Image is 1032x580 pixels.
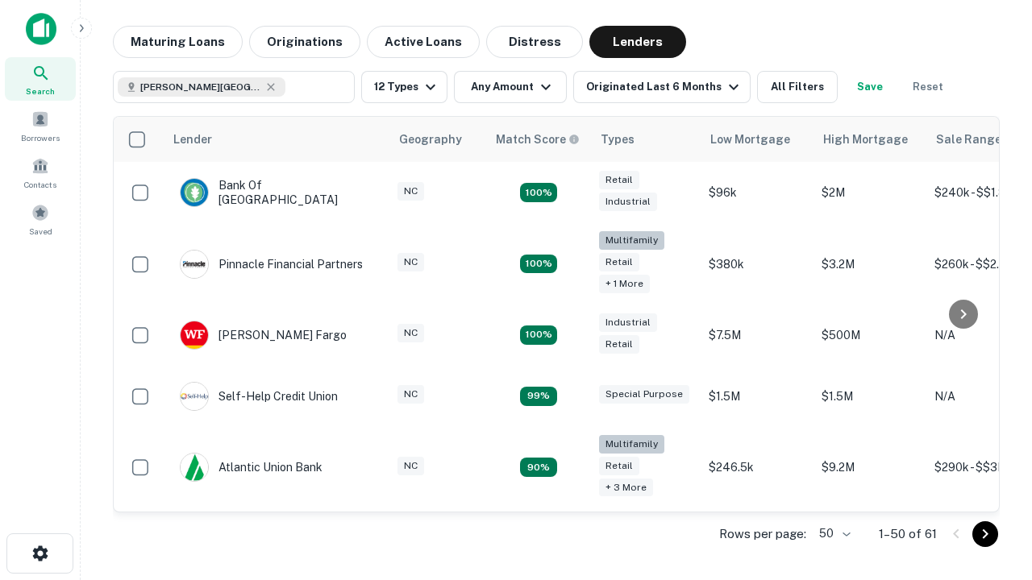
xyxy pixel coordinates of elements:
[844,71,896,103] button: Save your search to get updates of matches that match your search criteria.
[21,131,60,144] span: Borrowers
[389,117,486,162] th: Geography
[181,321,208,349] img: picture
[180,178,373,207] div: Bank Of [GEOGRAPHIC_DATA]
[5,57,76,101] a: Search
[814,366,926,427] td: $1.5M
[599,478,653,497] div: + 3 more
[701,162,814,223] td: $96k
[599,171,639,189] div: Retail
[249,26,360,58] button: Originations
[397,457,424,475] div: NC
[520,255,557,274] div: Matching Properties: 20, hasApolloMatch: undefined
[180,382,338,411] div: Self-help Credit Union
[710,130,790,149] div: Low Mortgage
[486,117,591,162] th: Capitalize uses an advanced AI algorithm to match your search with the best lender. The match sco...
[397,182,424,201] div: NC
[591,117,701,162] th: Types
[181,383,208,410] img: picture
[496,130,580,148] div: Capitalize uses an advanced AI algorithm to match your search with the best lender. The match sco...
[599,457,639,475] div: Retail
[113,26,243,58] button: Maturing Loans
[601,130,635,149] div: Types
[902,71,954,103] button: Reset
[180,321,347,350] div: [PERSON_NAME] Fargo
[496,130,576,148] h6: Match Score
[701,117,814,162] th: Low Mortgage
[520,325,557,345] div: Matching Properties: 14, hasApolloMatch: undefined
[573,71,751,103] button: Originated Last 6 Months
[5,151,76,194] a: Contacts
[936,130,1001,149] div: Sale Range
[5,197,76,241] a: Saved
[879,524,937,544] p: 1–50 of 61
[5,104,76,147] a: Borrowers
[599,275,650,293] div: + 1 more
[180,250,363,279] div: Pinnacle Financial Partners
[599,231,664,250] div: Multifamily
[29,225,52,238] span: Saved
[814,223,926,304] td: $3.2M
[181,251,208,278] img: picture
[486,26,583,58] button: Distress
[520,458,557,477] div: Matching Properties: 10, hasApolloMatch: undefined
[599,335,639,354] div: Retail
[361,71,447,103] button: 12 Types
[520,387,557,406] div: Matching Properties: 11, hasApolloMatch: undefined
[813,522,853,545] div: 50
[599,385,689,404] div: Special Purpose
[164,117,389,162] th: Lender
[701,427,814,508] td: $246.5k
[599,313,657,332] div: Industrial
[701,304,814,366] td: $7.5M
[701,366,814,427] td: $1.5M
[972,521,998,547] button: Go to next page
[814,117,926,162] th: High Mortgage
[599,253,639,271] div: Retail
[26,13,56,45] img: capitalize-icon.png
[814,162,926,223] td: $2M
[757,71,838,103] button: All Filters
[823,130,908,149] div: High Mortgage
[586,77,743,97] div: Originated Last 6 Months
[397,385,424,404] div: NC
[454,71,567,103] button: Any Amount
[399,130,462,149] div: Geography
[397,324,424,342] div: NC
[814,427,926,508] td: $9.2M
[719,524,806,544] p: Rows per page:
[26,85,55,97] span: Search
[951,451,1032,528] iframe: Chat Widget
[181,179,208,206] img: picture
[173,130,212,149] div: Lender
[589,26,686,58] button: Lenders
[599,435,664,454] div: Multifamily
[181,454,208,481] img: picture
[814,304,926,366] td: $500M
[24,178,56,191] span: Contacts
[397,253,424,271] div: NC
[701,223,814,304] td: $380k
[140,80,261,94] span: [PERSON_NAME][GEOGRAPHIC_DATA], [GEOGRAPHIC_DATA]
[367,26,480,58] button: Active Loans
[520,183,557,202] div: Matching Properties: 15, hasApolloMatch: undefined
[599,193,657,211] div: Industrial
[180,453,322,482] div: Atlantic Union Bank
